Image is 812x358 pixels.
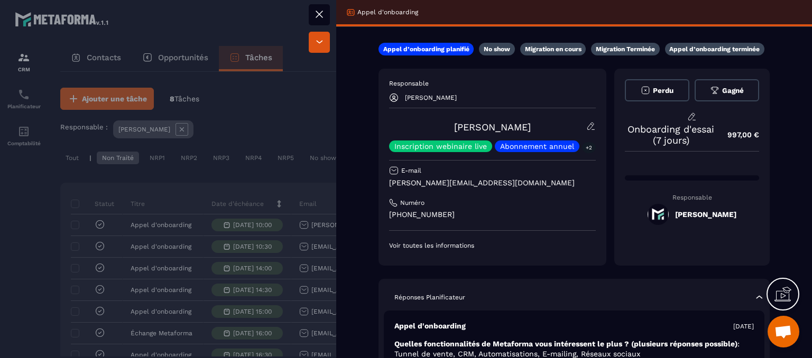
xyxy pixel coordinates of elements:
[401,166,421,175] p: E-mail
[394,293,465,302] p: Réponses Planificateur
[669,45,760,53] p: Appel d’onboarding terminée
[389,210,596,220] p: [PHONE_NUMBER]
[625,79,689,101] button: Perdu
[582,142,596,153] p: +2
[389,178,596,188] p: [PERSON_NAME][EMAIL_ADDRESS][DOMAIN_NAME]
[357,8,418,16] p: Appel d'onboarding
[484,45,510,53] p: No show
[500,143,574,150] p: Abonnement annuel
[722,87,744,95] span: Gagné
[525,45,582,53] p: Migration en cours
[768,316,799,347] a: Ouvrir le chat
[695,79,759,101] button: Gagné
[389,241,596,250] p: Voir toutes les informations
[596,45,655,53] p: Migration Terminée
[389,79,596,88] p: Responsable
[405,94,457,101] p: [PERSON_NAME]
[383,45,469,53] p: Appel d’onboarding planifié
[400,199,425,207] p: Numéro
[394,143,487,150] p: Inscription webinaire live
[454,121,531,133] a: [PERSON_NAME]
[625,124,717,146] p: Onboarding d'essai (7 jours)
[625,194,759,201] p: Responsable
[675,210,736,219] h5: [PERSON_NAME]
[653,87,673,95] span: Perdu
[733,322,754,331] p: [DATE]
[717,125,759,145] p: 997,00 €
[394,321,466,331] p: Appel d'onboarding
